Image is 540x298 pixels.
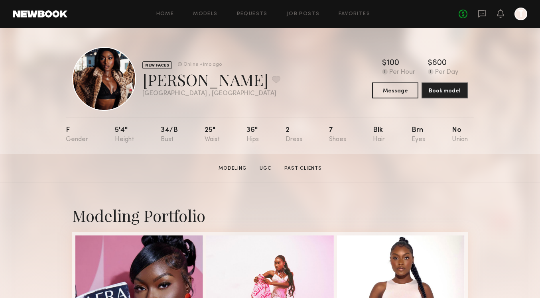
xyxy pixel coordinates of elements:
[215,165,250,172] a: Modeling
[237,12,268,17] a: Requests
[156,12,174,17] a: Home
[372,82,418,98] button: Message
[193,12,217,17] a: Models
[142,90,280,97] div: [GEOGRAPHIC_DATA] , [GEOGRAPHIC_DATA]
[428,59,432,67] div: $
[142,61,172,69] div: NEW FACES
[339,12,370,17] a: Favorites
[373,127,385,143] div: Blk
[281,165,325,172] a: Past Clients
[205,127,220,143] div: 25"
[435,69,458,76] div: Per Day
[432,59,447,67] div: 600
[514,8,527,20] a: T
[161,127,178,143] div: 34/b
[412,127,425,143] div: Brn
[256,165,275,172] a: UGC
[246,127,259,143] div: 36"
[386,59,399,67] div: 100
[115,127,134,143] div: 5'4"
[66,127,88,143] div: F
[382,59,386,67] div: $
[422,82,468,98] button: Book model
[183,62,222,67] div: Online +1mo ago
[389,69,415,76] div: Per Hour
[142,69,280,90] div: [PERSON_NAME]
[329,127,346,143] div: 7
[72,205,468,226] div: Modeling Portfolio
[287,12,320,17] a: Job Posts
[286,127,302,143] div: 2
[452,127,468,143] div: No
